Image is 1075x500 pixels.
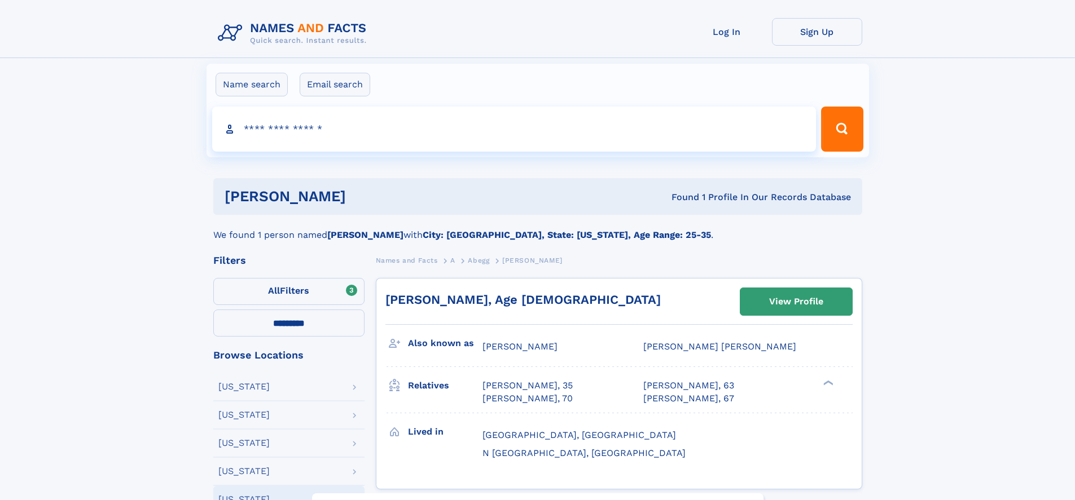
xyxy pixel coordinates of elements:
h3: Lived in [408,422,482,441]
h1: [PERSON_NAME] [225,189,509,203]
label: Email search [300,73,370,96]
div: Found 1 Profile In Our Records Database [508,191,851,203]
a: Names and Facts [376,253,438,267]
button: Search Button [821,107,863,152]
label: Filters [213,278,365,305]
a: [PERSON_NAME], 70 [482,392,573,405]
span: [PERSON_NAME] [PERSON_NAME] [643,341,796,352]
span: A [450,256,455,264]
h3: Also known as [408,334,482,353]
a: A [450,253,455,267]
label: Name search [216,73,288,96]
img: Logo Names and Facts [213,18,376,48]
a: [PERSON_NAME], 67 [643,392,734,405]
div: [US_STATE] [218,467,270,476]
a: [PERSON_NAME], Age [DEMOGRAPHIC_DATA] [385,293,661,307]
span: [PERSON_NAME] [482,341,558,352]
div: View Profile [769,289,823,315]
span: Abegg [468,256,489,264]
span: [PERSON_NAME] [502,256,563,264]
b: City: [GEOGRAPHIC_DATA], State: [US_STATE], Age Range: 25-35 [423,229,711,240]
input: search input [212,107,817,152]
div: Filters [213,255,365,266]
b: [PERSON_NAME] [327,229,403,240]
div: [US_STATE] [218,439,270,448]
div: We found 1 person named with . [213,215,862,242]
a: [PERSON_NAME], 35 [482,379,573,392]
a: Abegg [468,253,489,267]
div: ❯ [820,379,834,387]
a: [PERSON_NAME], 63 [643,379,734,392]
div: [US_STATE] [218,410,270,419]
a: Sign Up [772,18,862,46]
div: Browse Locations [213,350,365,360]
span: All [268,285,280,296]
a: View Profile [740,288,852,315]
a: Log In [682,18,772,46]
span: [GEOGRAPHIC_DATA], [GEOGRAPHIC_DATA] [482,430,676,440]
div: [US_STATE] [218,382,270,391]
span: N [GEOGRAPHIC_DATA], [GEOGRAPHIC_DATA] [482,448,686,458]
h3: Relatives [408,376,482,395]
